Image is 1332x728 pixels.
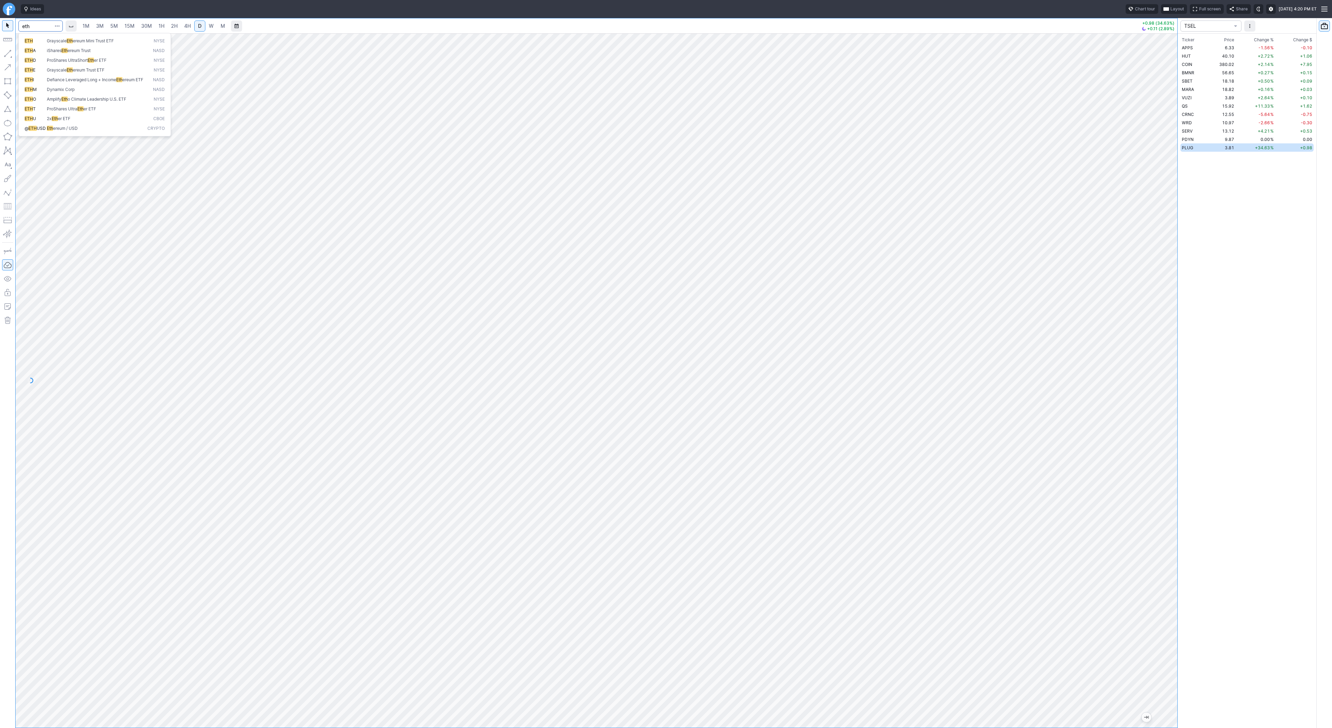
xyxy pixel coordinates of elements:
span: ereum Trust ETF [73,67,104,73]
input: Search [18,20,63,32]
span: % [1270,62,1274,67]
span: % [1270,95,1274,100]
span: % [1270,70,1274,75]
span: 30M [141,23,152,29]
span: % [1270,53,1274,59]
a: D [194,20,205,32]
button: Measure [2,34,13,45]
span: Eth [52,116,58,121]
span: NYSE [154,58,165,64]
span: -1.56 [1258,45,1270,50]
span: NASD [153,77,165,83]
span: CBOE [153,116,165,122]
span: 1M [83,23,89,29]
a: Finviz.com [3,3,15,15]
span: Chart tour [1135,6,1155,12]
span: Crypto [147,126,165,132]
span: TSEL [1184,23,1231,30]
a: 1M [79,20,93,32]
span: +0.50 [1258,78,1270,84]
span: +11.33 [1255,103,1270,109]
span: E [33,67,35,73]
span: QS [1182,103,1188,109]
span: +1.06 [1300,53,1312,59]
span: % [1270,128,1274,134]
span: ProShares UltraShort [47,58,88,63]
span: A [33,48,36,53]
button: Rotated rectangle [2,90,13,101]
button: Line [2,48,13,59]
span: ETH [25,48,33,53]
button: Polygon [2,131,13,142]
div: Price [1224,36,1234,43]
button: Arrow [2,62,13,73]
a: M [217,20,228,32]
span: Layout [1170,6,1184,12]
span: Amplify [47,97,61,102]
span: Eth [67,38,73,43]
a: 5M [107,20,121,32]
button: Drawing mode: Single [2,245,13,257]
button: Elliott waves [2,187,13,198]
span: +0.16 [1258,87,1270,92]
span: ETH [25,38,33,43]
button: Range [231,20,242,32]
span: 0.00 [1261,137,1270,142]
span: 15M [125,23,135,29]
span: @ [25,126,28,131]
span: % [1270,78,1274,84]
span: T [33,106,36,111]
button: Triangle [2,103,13,115]
span: +0.10 [1300,95,1312,100]
td: 12.55 [1209,110,1236,118]
span: +0.27 [1258,70,1270,75]
td: 15.92 [1209,102,1236,110]
td: 10.97 [1209,118,1236,127]
button: Drawings Autosave: On [2,259,13,270]
span: NYSE [154,38,165,44]
a: 4H [181,20,194,32]
span: Eth [116,77,122,82]
a: 2H [168,20,181,32]
td: 13.12 [1209,127,1236,135]
span: COIN [1182,62,1192,67]
span: -0.10 [1301,45,1312,50]
button: Add note [2,301,13,312]
span: W [209,23,214,29]
span: Grayscale [47,67,67,73]
a: 15M [121,20,138,32]
span: +2.64 [1258,95,1270,100]
span: Change $ [1293,36,1312,43]
button: More [1244,20,1255,32]
span: MARA [1182,87,1194,92]
span: Eth [77,106,84,111]
span: PLUG [1182,145,1193,150]
span: M [33,87,37,92]
td: 56.65 [1209,68,1236,77]
button: Portfolio watchlist [1319,20,1330,32]
span: ETH [25,67,33,73]
span: -0.30 [1301,120,1312,125]
span: SERV [1182,128,1193,134]
span: +1.62 [1300,103,1312,109]
button: Jump to the most recent bar [1142,712,1151,722]
span: WRD [1182,120,1192,125]
span: Share [1236,6,1248,12]
span: NYSE [154,67,165,73]
button: Remove all autosaved drawings [2,315,13,326]
span: % [1270,103,1274,109]
button: Mouse [2,20,13,31]
span: Eth [61,97,68,102]
button: Hide drawings [2,273,13,284]
span: ETH [25,97,33,102]
a: 1H [155,20,168,32]
span: % [1270,145,1274,150]
span: ETH [25,106,33,111]
button: Fibonacci retracements [2,201,13,212]
span: +34.63 [1255,145,1270,150]
span: -2.66 [1258,120,1270,125]
span: NASD [153,87,165,93]
span: ereum ETF [122,77,143,82]
span: ETH [25,58,33,63]
span: er ETF [94,58,106,63]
